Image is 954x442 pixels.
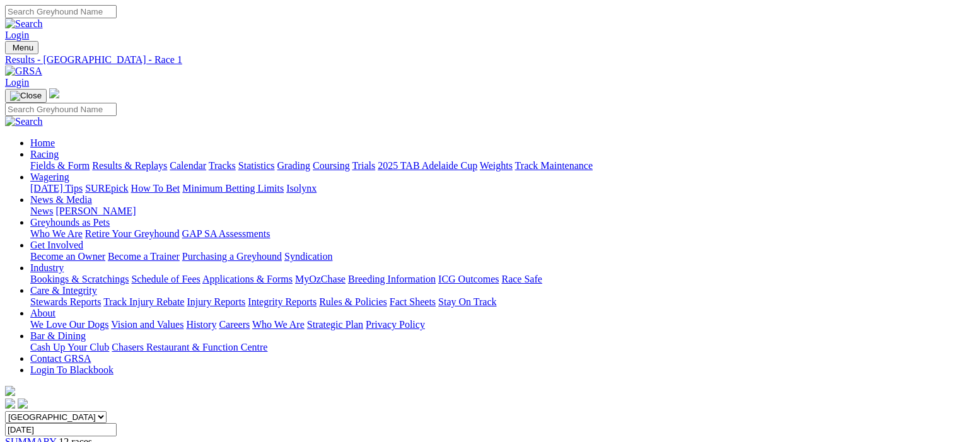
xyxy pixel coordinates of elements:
[5,54,949,66] a: Results - [GEOGRAPHIC_DATA] - Race 1
[307,319,363,330] a: Strategic Plan
[319,296,387,307] a: Rules & Policies
[30,251,105,262] a: Become an Owner
[111,319,183,330] a: Vision and Values
[252,319,305,330] a: Who We Are
[182,228,270,239] a: GAP SA Assessments
[30,206,949,217] div: News & Media
[187,296,245,307] a: Injury Reports
[366,319,425,330] a: Privacy Policy
[5,116,43,127] img: Search
[30,319,949,330] div: About
[30,149,59,160] a: Racing
[30,240,83,250] a: Get Involved
[170,160,206,171] a: Calendar
[5,77,29,88] a: Login
[5,386,15,396] img: logo-grsa-white.png
[30,228,83,239] a: Who We Are
[5,5,117,18] input: Search
[49,88,59,98] img: logo-grsa-white.png
[313,160,350,171] a: Coursing
[85,183,128,194] a: SUREpick
[30,342,109,352] a: Cash Up Your Club
[202,274,293,284] a: Applications & Forms
[438,274,499,284] a: ICG Outcomes
[277,160,310,171] a: Grading
[5,18,43,30] img: Search
[219,319,250,330] a: Careers
[186,319,216,330] a: History
[480,160,513,171] a: Weights
[30,183,949,194] div: Wagering
[182,251,282,262] a: Purchasing a Greyhound
[182,183,284,194] a: Minimum Betting Limits
[5,89,47,103] button: Toggle navigation
[248,296,317,307] a: Integrity Reports
[30,160,949,172] div: Racing
[352,160,375,171] a: Trials
[390,296,436,307] a: Fact Sheets
[30,194,92,205] a: News & Media
[30,319,108,330] a: We Love Our Dogs
[438,296,496,307] a: Stay On Track
[378,160,477,171] a: 2025 TAB Adelaide Cup
[30,206,53,216] a: News
[209,160,236,171] a: Tracks
[5,41,38,54] button: Toggle navigation
[10,91,42,101] img: Close
[30,285,97,296] a: Care & Integrity
[18,398,28,409] img: twitter.svg
[55,206,136,216] a: [PERSON_NAME]
[30,330,86,341] a: Bar & Dining
[108,251,180,262] a: Become a Trainer
[30,274,129,284] a: Bookings & Scratchings
[131,183,180,194] a: How To Bet
[131,274,200,284] a: Schedule of Fees
[30,296,949,308] div: Care & Integrity
[30,217,110,228] a: Greyhounds as Pets
[13,43,33,52] span: Menu
[515,160,593,171] a: Track Maintenance
[112,342,267,352] a: Chasers Restaurant & Function Centre
[30,183,83,194] a: [DATE] Tips
[92,160,167,171] a: Results & Replays
[348,274,436,284] a: Breeding Information
[30,274,949,285] div: Industry
[103,296,184,307] a: Track Injury Rebate
[5,30,29,40] a: Login
[30,262,64,273] a: Industry
[30,364,113,375] a: Login To Blackbook
[30,172,69,182] a: Wagering
[30,353,91,364] a: Contact GRSA
[85,228,180,239] a: Retire Your Greyhound
[238,160,275,171] a: Statistics
[5,66,42,77] img: GRSA
[30,160,90,171] a: Fields & Form
[30,296,101,307] a: Stewards Reports
[30,251,949,262] div: Get Involved
[284,251,332,262] a: Syndication
[30,228,949,240] div: Greyhounds as Pets
[30,342,949,353] div: Bar & Dining
[5,423,117,436] input: Select date
[5,398,15,409] img: facebook.svg
[30,137,55,148] a: Home
[501,274,542,284] a: Race Safe
[30,308,55,318] a: About
[295,274,346,284] a: MyOzChase
[286,183,317,194] a: Isolynx
[5,103,117,116] input: Search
